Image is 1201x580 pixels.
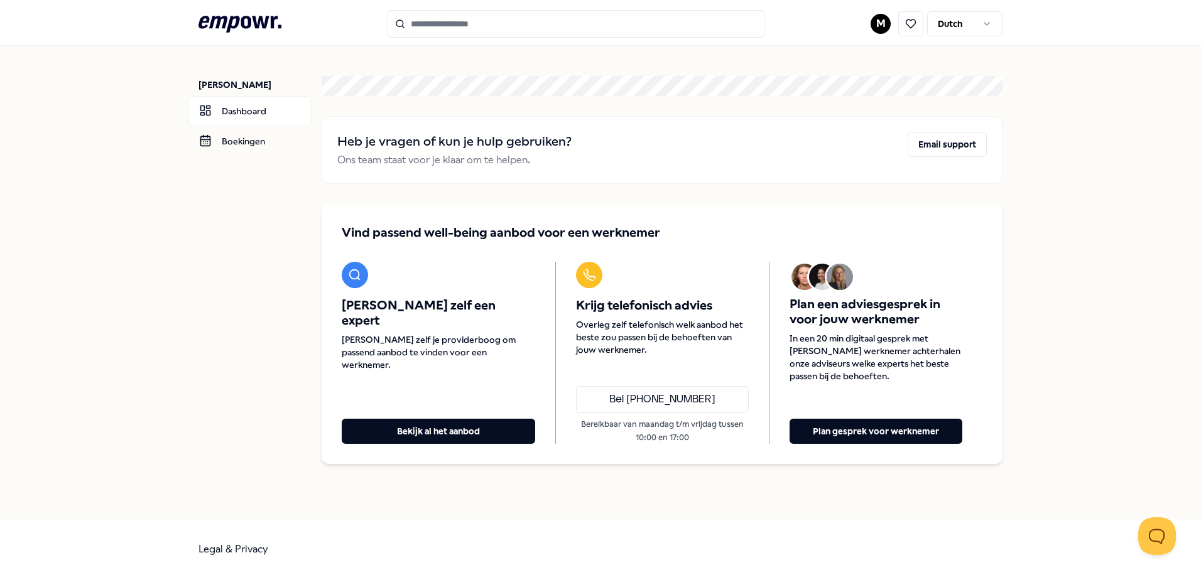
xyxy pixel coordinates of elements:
[337,132,572,152] h2: Heb je vragen of kun je hulp gebruiken?
[198,78,312,91] p: [PERSON_NAME]
[908,132,987,168] a: Email support
[337,152,572,168] p: Ons team staat voor je klaar om te helpen.
[342,224,660,242] span: Vind passend well-being aanbod voor een werknemer
[827,264,853,290] img: Avatar
[342,333,535,371] span: [PERSON_NAME] zelf je providerboog om passend aanbod te vinden voor een werknemer.
[871,14,891,34] button: M
[198,543,268,555] a: Legal & Privacy
[388,10,764,38] input: Search for products, categories or subcategories
[791,264,818,290] img: Avatar
[809,264,835,290] img: Avatar
[576,386,749,414] a: Bel [PHONE_NUMBER]
[576,418,749,444] p: Bereikbaar van maandag t/m vrijdag tussen 10:00 en 17:00
[790,297,962,327] span: Plan een adviesgesprek in voor jouw werknemer
[790,332,962,382] span: In een 20 min digitaal gesprek met [PERSON_NAME] werknemer achterhalen onze adviseurs welke exper...
[576,318,749,356] span: Overleg zelf telefonisch welk aanbod het beste zou passen bij de behoeften van jouw werknemer.
[1138,517,1176,555] iframe: Help Scout Beacon - Open
[576,298,749,313] span: Krijg telefonisch advies
[342,419,535,444] button: Bekijk al het aanbod
[790,419,962,444] button: Plan gesprek voor werknemer
[342,298,535,328] span: [PERSON_NAME] zelf een expert
[188,96,312,126] a: Dashboard
[188,126,312,156] a: Boekingen
[908,132,987,157] button: Email support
